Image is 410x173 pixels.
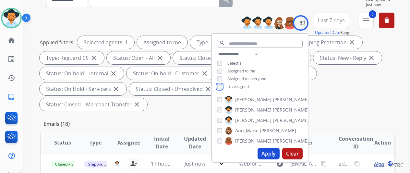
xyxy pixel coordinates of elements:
[235,138,271,144] span: [PERSON_NAME]
[282,148,303,159] button: Clear
[358,13,374,28] button: 5
[110,70,117,77] mat-icon: close
[235,117,271,124] span: [PERSON_NAME]
[133,101,141,108] mat-icon: close
[235,96,271,103] span: [PERSON_NAME]
[235,107,271,113] span: [PERSON_NAME]
[127,67,215,80] div: Status: On-hold - Customer
[107,51,170,64] div: Status: Open - All
[387,161,393,167] mat-icon: language
[273,138,309,144] span: [PERSON_NAME]
[273,117,309,124] span: [PERSON_NAME]
[227,76,266,81] span: Assigned to everyone
[315,30,352,35] span: Range
[190,36,275,49] div: Type: Claims Adjudication
[117,139,140,146] span: Assignee
[40,51,104,64] div: Type: Reguard CS
[369,10,376,18] span: 5
[362,16,370,24] mat-icon: menu
[260,127,296,134] span: [PERSON_NAME]
[321,161,327,167] mat-icon: content_copy
[227,68,255,74] span: Assigned to me
[54,139,71,146] span: Status
[219,40,225,46] mat-icon: search
[235,127,259,134] span: Ann_Marie
[7,93,15,101] mat-icon: inbox
[239,160,386,167] span: Webform from [EMAIL_ADDRESS][DOMAIN_NAME] on [DATE]
[151,135,173,150] span: Initial Date
[204,85,212,93] mat-icon: close
[374,161,404,169] p: 0.20.1027RC
[40,67,124,80] div: Status: On-hold – Internal
[258,148,280,159] button: Apply
[40,98,147,111] div: Status: Closed – Merchant Transfer
[219,159,226,167] mat-icon: check
[290,160,317,168] span: [EMAIL_ADDRESS][DOMAIN_NAME]
[361,131,394,154] th: Action
[130,160,138,168] mat-icon: person_remove
[227,60,244,66] span: Select all
[40,38,75,46] p: Applied filters:
[129,82,218,95] div: Status: Closed - Unresolved
[40,82,127,95] div: Status: On Hold - Servicers
[41,120,72,128] p: Emails (18)
[51,161,87,168] span: Closed – Solved
[315,30,340,35] button: Updated Date
[354,161,360,167] mat-icon: content_copy
[293,15,308,31] div: +89
[84,161,129,168] span: Shipping Protection
[366,2,394,7] span: Just now
[7,74,15,82] mat-icon: history
[137,36,187,49] div: Assigned to me
[227,84,249,89] span: Unassigned
[151,160,183,167] span: 17 hours ago
[383,16,391,24] mat-icon: delete
[156,54,164,62] mat-icon: close
[185,160,205,167] span: Just now
[112,85,120,93] mat-icon: close
[90,54,98,62] mat-icon: close
[277,36,362,49] div: Type: Shipping Protection
[273,96,309,103] span: [PERSON_NAME]
[318,19,345,22] span: Last 7 days
[339,135,373,150] span: Conversation ID
[173,51,240,64] div: Status: Closed - All
[276,160,284,168] mat-icon: explore
[2,9,20,27] img: avatar
[314,13,349,28] button: Last 7 days
[313,51,382,64] div: Status: New - Reply
[115,161,119,166] img: agent-avatar
[7,37,15,44] mat-icon: home
[374,160,388,168] span: Open
[90,139,102,146] span: Type
[201,70,209,77] mat-icon: close
[368,54,375,62] mat-icon: close
[348,38,356,46] mat-icon: close
[77,36,134,49] div: Selected agents: 1
[7,55,15,63] mat-icon: list_alt
[184,135,206,150] span: Updated Date
[273,107,309,113] span: [PERSON_NAME]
